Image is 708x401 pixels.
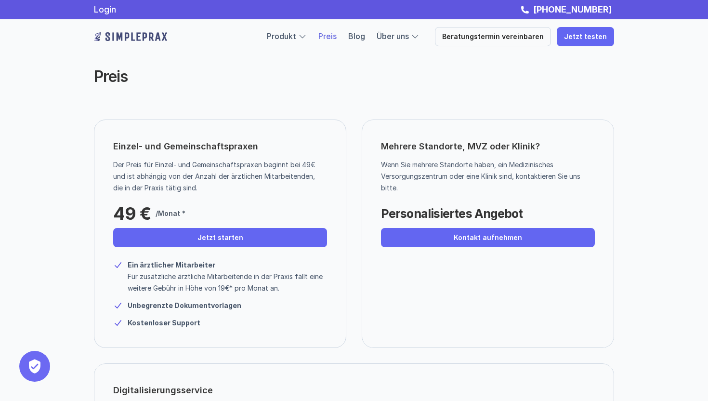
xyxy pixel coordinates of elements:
[113,228,327,247] a: Jetzt starten
[381,159,588,194] p: Wenn Sie mehrere Standorte haben, ein Medizinisches Versorgungszentrum oder eine Klinik sind, kon...
[267,31,296,41] a: Produkt
[113,139,258,154] p: Einzel- und Gemeinschaftspraxen
[113,159,320,194] p: Der Preis für Einzel- und Gemeinschaftspraxen beginnt bei 49€ und ist abhängig von der Anzahl der...
[442,33,544,41] p: Beratungstermin vereinbaren
[94,4,116,14] a: Login
[564,33,607,41] p: Jetzt testen
[454,234,522,242] p: Kontakt aufnehmen
[156,208,185,219] p: /Monat *
[348,31,365,41] a: Blog
[381,204,523,223] p: Personalisiertes Angebot
[128,319,200,327] strong: Kostenloser Support
[533,4,612,14] strong: [PHONE_NUMBER]
[113,383,213,398] p: Digitalisierungsservice
[557,27,614,46] a: Jetzt testen
[531,4,614,14] a: [PHONE_NUMBER]
[128,301,241,309] strong: Unbegrenzte Dokumentvorlagen
[113,204,151,223] p: 49 €
[197,234,243,242] p: Jetzt starten
[318,31,337,41] a: Preis
[381,139,595,154] p: Mehrere Standorte, MVZ oder Klinik?
[377,31,409,41] a: Über uns
[435,27,551,46] a: Beratungstermin vereinbaren
[128,271,327,294] p: Für zusätzliche ärztliche Mitarbeitende in der Praxis fällt eine weitere Gebühr in Höhe von 19€* ...
[128,261,215,269] strong: Ein ärztlicher Mitarbeiter
[94,67,455,86] h2: Preis
[381,228,595,247] a: Kontakt aufnehmen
